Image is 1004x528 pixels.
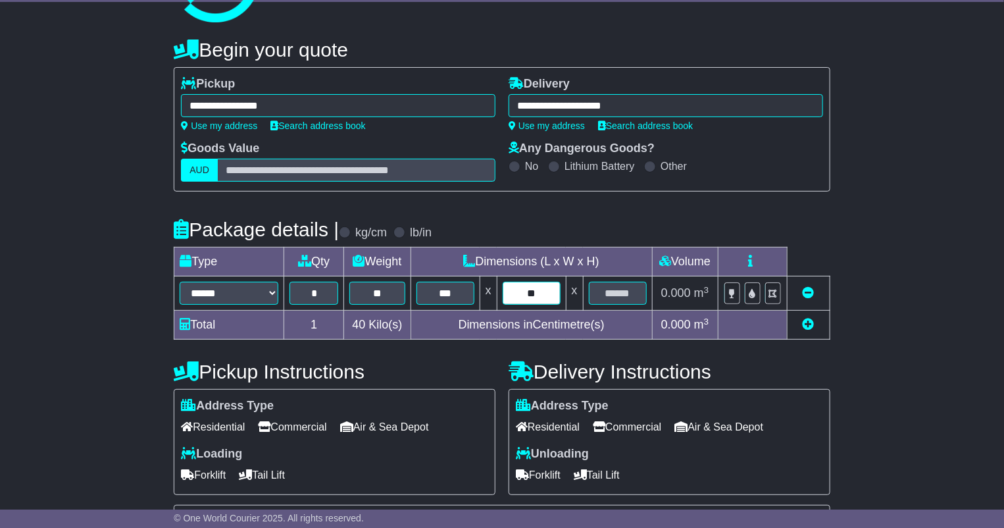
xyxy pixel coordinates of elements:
[598,120,693,131] a: Search address book
[661,286,691,300] span: 0.000
[181,77,235,92] label: Pickup
[509,120,585,131] a: Use my address
[803,286,815,300] a: Remove this item
[284,311,344,340] td: 1
[566,277,583,311] td: x
[174,39,830,61] h4: Begin your quote
[239,465,285,485] span: Tail Lift
[344,248,411,277] td: Weight
[181,447,242,462] label: Loading
[593,417,661,437] span: Commercial
[174,219,339,240] h4: Package details |
[694,318,709,331] span: m
[574,465,620,485] span: Tail Lift
[340,417,429,437] span: Air & Sea Depot
[674,417,763,437] span: Air & Sea Depot
[355,226,387,240] label: kg/cm
[661,318,691,331] span: 0.000
[525,160,538,172] label: No
[181,465,226,485] span: Forklift
[411,311,652,340] td: Dimensions in Centimetre(s)
[509,77,570,92] label: Delivery
[652,248,718,277] td: Volume
[174,311,284,340] td: Total
[174,248,284,277] td: Type
[480,277,497,311] td: x
[509,142,655,156] label: Any Dangerous Goods?
[661,160,687,172] label: Other
[694,286,709,300] span: m
[411,248,652,277] td: Dimensions (L x W x H)
[270,120,365,131] a: Search address book
[704,317,709,327] sup: 3
[516,465,561,485] span: Forklift
[516,447,589,462] label: Unloading
[516,417,580,437] span: Residential
[174,361,495,383] h4: Pickup Instructions
[181,142,259,156] label: Goods Value
[704,285,709,295] sup: 3
[181,120,257,131] a: Use my address
[344,311,411,340] td: Kilo(s)
[258,417,326,437] span: Commercial
[181,417,245,437] span: Residential
[410,226,432,240] label: lb/in
[181,159,218,182] label: AUD
[509,361,830,383] h4: Delivery Instructions
[803,318,815,331] a: Add new item
[174,513,364,523] span: © One World Courier 2025. All rights reserved.
[565,160,635,172] label: Lithium Battery
[284,248,344,277] td: Qty
[181,399,274,413] label: Address Type
[516,399,609,413] label: Address Type
[352,318,365,331] span: 40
